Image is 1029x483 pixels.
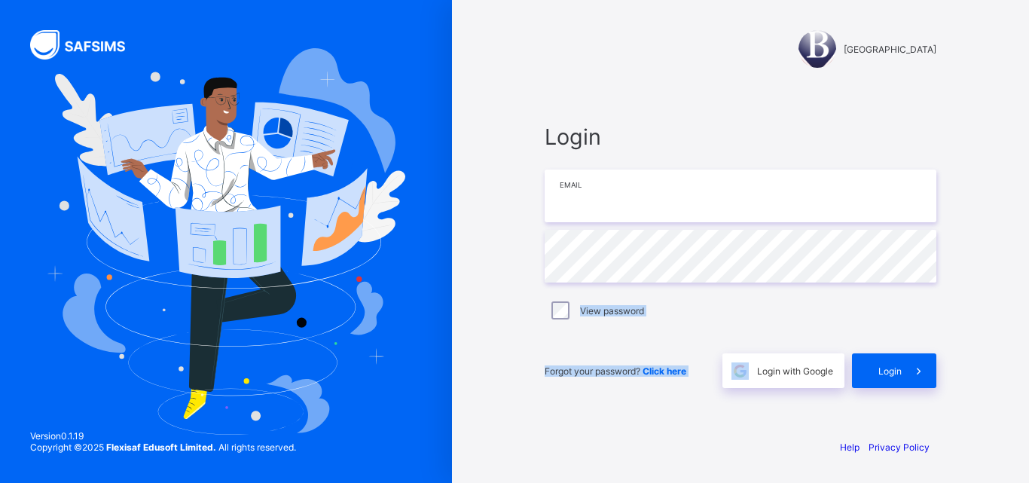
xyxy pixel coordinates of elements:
a: Click here [643,365,686,377]
strong: Flexisaf Edusoft Limited. [106,442,216,453]
span: Copyright © 2025 All rights reserved. [30,442,296,453]
img: google.396cfc9801f0270233282035f929180a.svg [731,362,749,380]
span: [GEOGRAPHIC_DATA] [844,44,936,55]
img: Hero Image [47,48,405,434]
label: View password [580,305,644,316]
span: Version 0.1.19 [30,430,296,442]
img: SAFSIMS Logo [30,30,143,60]
a: Privacy Policy [869,442,930,453]
span: Login with Google [757,365,833,377]
span: Login [878,365,902,377]
span: Forgot your password? [545,365,686,377]
span: Login [545,124,936,150]
a: Help [840,442,860,453]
